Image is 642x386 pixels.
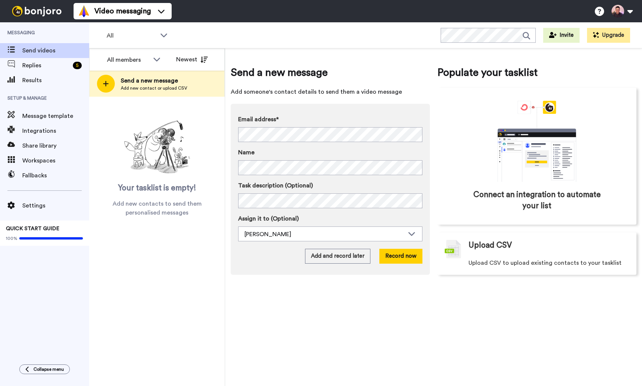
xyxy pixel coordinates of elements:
span: Workspaces [22,156,89,165]
div: All members [107,55,149,64]
span: Add new contact or upload CSV [121,85,187,91]
span: Upload CSV [468,240,512,251]
span: Fallbacks [22,171,89,180]
span: Collapse menu [33,366,64,372]
button: Invite [543,28,580,43]
span: Send a new message [231,65,430,80]
img: csv-grey.png [445,240,461,258]
span: Message template [22,112,89,120]
span: Settings [22,201,89,210]
span: Integrations [22,126,89,135]
span: Send a new message [121,76,187,85]
button: Record now [379,249,422,264]
button: Add and record later [305,249,370,264]
span: 100% [6,235,17,241]
img: vm-color.svg [78,5,90,17]
span: All [107,31,156,40]
div: 5 [73,62,82,69]
span: Upload CSV to upload existing contacts to your tasklist [468,258,622,267]
span: Share library [22,141,89,150]
span: Connect an integration to automate your list [469,189,605,212]
div: [PERSON_NAME] [244,230,404,239]
img: bj-logo-header-white.svg [9,6,65,16]
span: QUICK START GUIDE [6,226,59,231]
span: Populate your tasklist [437,65,636,80]
label: Task description (Optional) [238,181,422,190]
label: Email address* [238,115,422,124]
button: Newest [171,52,213,67]
span: Add someone's contact details to send them a video message [231,87,430,96]
button: Upgrade [587,28,630,43]
span: Video messaging [94,6,151,16]
img: ready-set-action.png [120,118,194,177]
span: Results [22,76,89,85]
label: Assign it to (Optional) [238,214,422,223]
button: Collapse menu [19,364,70,374]
span: Name [238,148,254,157]
span: Replies [22,61,70,70]
span: Your tasklist is empty! [118,183,196,194]
div: animation [481,101,593,182]
span: Send videos [22,46,89,55]
span: Add new contacts to send them personalised messages [100,199,214,217]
